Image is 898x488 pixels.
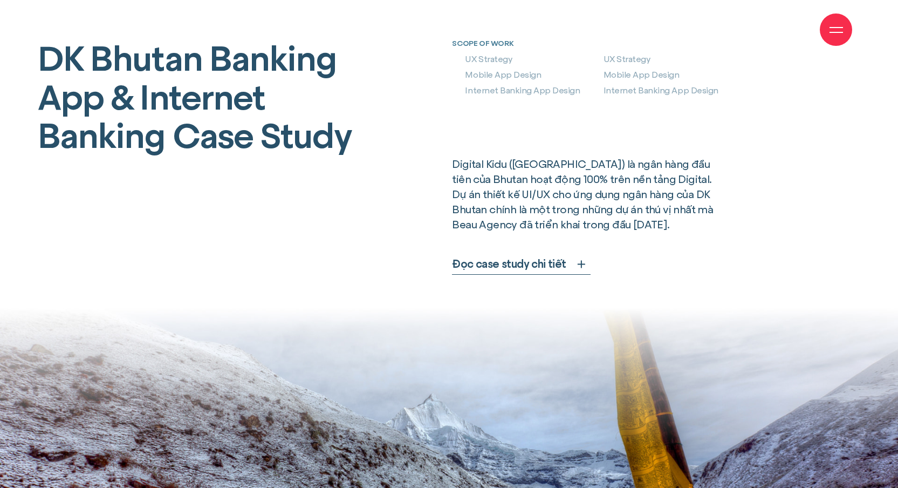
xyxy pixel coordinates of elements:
[452,256,566,272] span: Đọc case study chi tiết
[604,84,722,97] li: Internet Banking app Design
[465,69,584,82] li: Mobile app Design
[465,53,584,66] li: UX Strategy
[604,69,722,82] li: Mobile app Design
[452,254,590,275] a: Đọc case study chi tiết
[452,157,722,232] div: Digital Kidu ([GEOGRAPHIC_DATA]) là ngân hàng đầu tiên của Bhutan hoạt động 100% trên nền tảng Di...
[465,84,584,97] li: Internet Banking app Design
[38,39,360,155] h3: DK Bhutan Banking App & Internet Banking Case Study
[604,53,722,66] li: UX Strategy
